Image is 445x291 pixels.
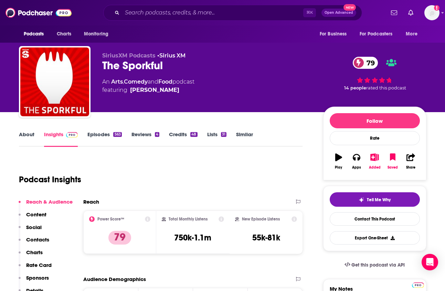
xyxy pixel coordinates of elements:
div: Share [406,165,415,170]
a: InsightsPodchaser Pro [44,131,78,147]
a: Comedy [124,78,148,85]
a: Show notifications dropdown [388,7,400,19]
span: ⌘ K [303,8,316,17]
button: Sponsors [19,274,49,287]
span: New [343,4,356,11]
div: 4 [155,132,159,137]
div: Open Intercom Messenger [422,254,438,270]
div: Play [335,165,342,170]
div: 48 [190,132,197,137]
p: Contacts [26,236,49,243]
a: Show notifications dropdown [405,7,416,19]
span: SiriusXM Podcasts [102,52,156,59]
a: Episodes563 [87,131,121,147]
button: Show profile menu [424,5,439,20]
a: Get this podcast via API [339,257,411,273]
h3: 750k-1.1m [174,233,211,243]
div: An podcast [102,78,194,94]
button: Social [19,224,42,237]
button: Open AdvancedNew [321,9,356,17]
span: For Podcasters [360,29,393,39]
div: 79 14 peoplerated this podcast [323,52,426,95]
svg: Add a profile image [434,5,439,11]
h2: Total Monthly Listens [169,217,208,222]
h2: Audience Demographics [83,276,146,282]
span: • [157,52,186,59]
div: Search podcasts, credits, & more... [103,5,362,21]
button: Charts [19,249,43,262]
span: For Business [320,29,347,39]
img: User Profile [424,5,439,20]
div: Apps [352,165,361,170]
h2: New Episode Listens [242,217,280,222]
button: Export One-Sheet [330,231,420,245]
h2: Power Score™ [97,217,124,222]
a: Lists31 [207,131,226,147]
div: 563 [113,132,121,137]
a: Dan Pashman [130,86,179,94]
a: Sirius XM [159,52,186,59]
a: Reviews4 [131,131,159,147]
p: Sponsors [26,274,49,281]
span: 79 [360,57,378,69]
span: 14 people [344,85,366,90]
a: Arts [111,78,123,85]
span: rated this podcast [366,85,406,90]
button: Saved [384,149,402,174]
a: 79 [353,57,378,69]
h3: 55k-81k [252,233,280,243]
span: Logged in as BaltzandCompany [424,5,439,20]
button: Reach & Audience [19,198,73,211]
div: Rate [330,131,420,145]
span: and [148,78,158,85]
a: About [19,131,34,147]
p: Social [26,224,42,230]
button: Content [19,211,46,224]
button: tell me why sparkleTell Me Why [330,192,420,207]
p: Rate Card [26,262,52,268]
button: Apps [348,149,365,174]
span: Monitoring [84,29,108,39]
span: featuring [102,86,194,94]
button: open menu [79,28,117,41]
img: tell me why sparkle [359,197,364,203]
span: Open Advanced [325,11,353,14]
input: Search podcasts, credits, & more... [122,7,303,18]
div: Added [369,165,381,170]
img: Podchaser Pro [66,132,78,138]
div: 31 [221,132,226,137]
h1: Podcast Insights [19,174,81,185]
button: open menu [315,28,356,41]
span: , [123,78,124,85]
a: Charts [52,28,76,41]
a: Similar [236,131,253,147]
button: open menu [401,28,426,41]
span: Tell Me Why [367,197,391,203]
p: 79 [108,231,131,245]
img: Podchaser Pro [412,282,424,288]
span: Charts [57,29,72,39]
a: Food [158,78,172,85]
h2: Reach [83,198,99,205]
button: Share [402,149,420,174]
button: Play [330,149,348,174]
p: Content [26,211,46,218]
img: The Sporkful [20,47,89,116]
a: Pro website [412,281,424,288]
button: Contacts [19,236,49,249]
button: open menu [355,28,403,41]
span: Get this podcast via API [351,262,405,268]
span: Podcasts [24,29,44,39]
button: Added [365,149,383,174]
button: open menu [19,28,53,41]
span: More [406,29,417,39]
a: Credits48 [169,131,197,147]
div: Saved [388,165,398,170]
p: Reach & Audience [26,198,73,205]
img: Podchaser - Follow, Share and Rate Podcasts [6,6,72,19]
button: Follow [330,113,420,128]
a: Contact This Podcast [330,212,420,226]
button: Rate Card [19,262,52,274]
